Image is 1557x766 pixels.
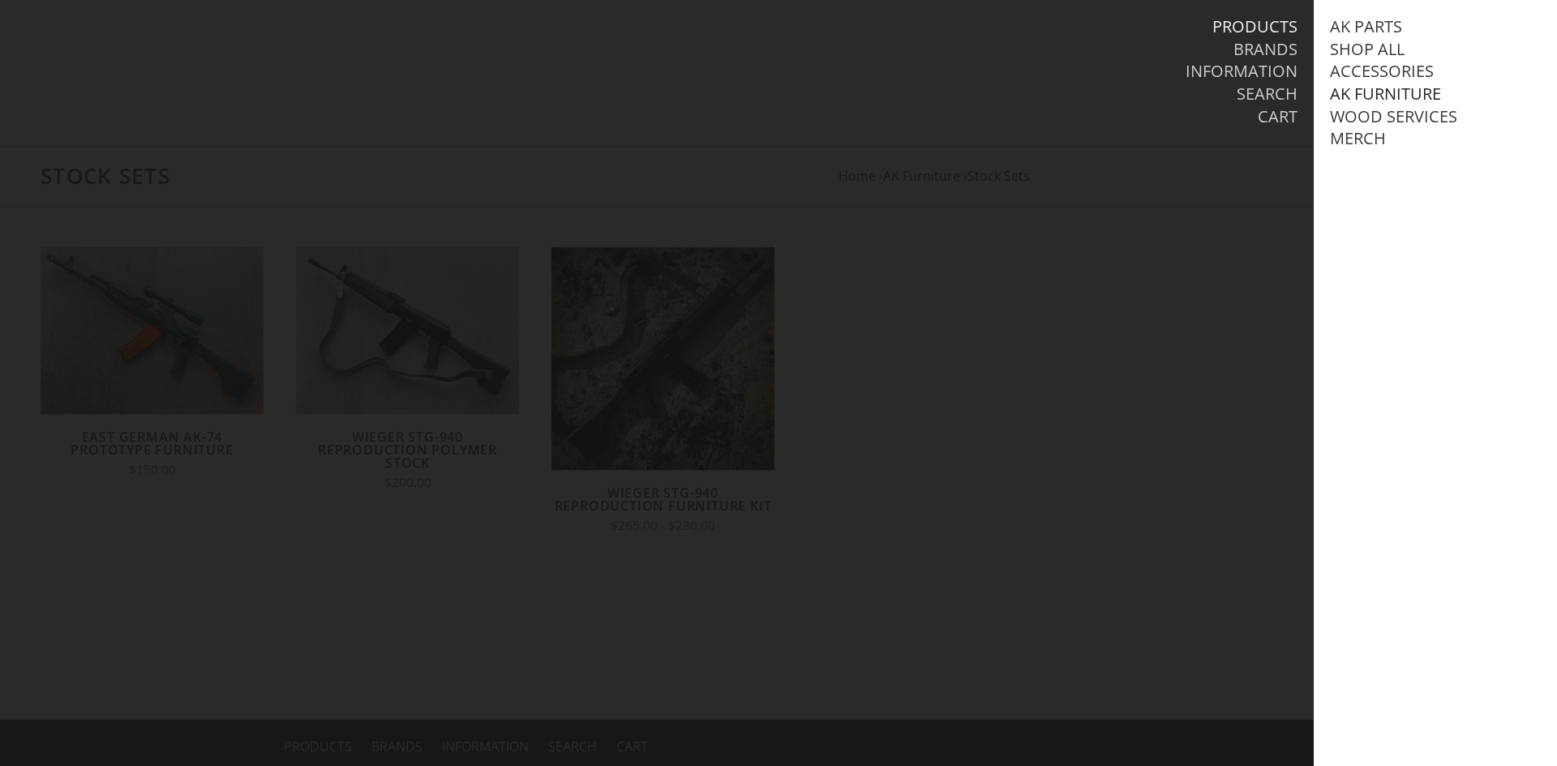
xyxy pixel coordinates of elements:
[1186,61,1297,82] a: Information
[1212,16,1297,37] a: Products
[1330,106,1457,127] a: Wood Services
[1330,39,1405,60] a: Shop All
[1237,83,1297,105] a: Search
[1330,61,1434,82] a: Accessories
[1258,106,1297,127] a: Cart
[1330,16,1402,37] a: AK Parts
[1233,39,1297,60] a: Brands
[1330,83,1441,105] a: AK Furniture
[1330,128,1386,149] a: Merch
